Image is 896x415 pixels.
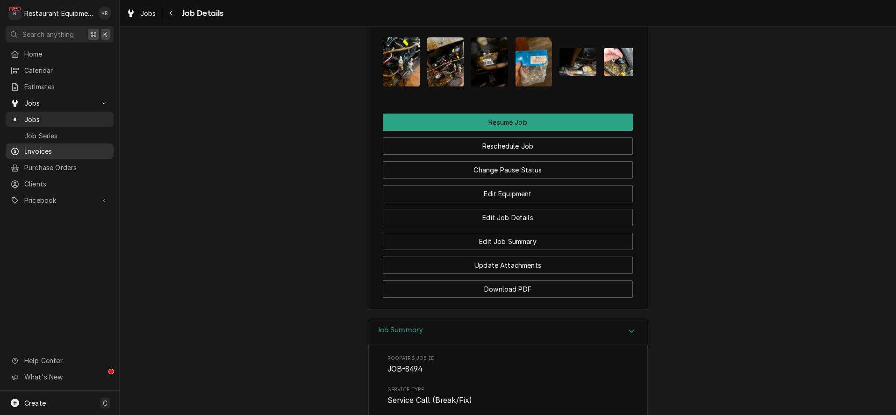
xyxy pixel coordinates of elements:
span: ⌘ [90,29,97,39]
div: Roopairs Job ID [387,355,629,375]
span: Invoices [24,146,109,156]
img: jecjDFwPR5ZzET2IfpZR [604,48,641,76]
div: Button Group Row [383,226,633,250]
span: Create [24,399,46,407]
button: Navigate back [164,6,179,21]
a: Purchase Orders [6,160,114,175]
img: SqF9l6oNQV6ScQjS1HSi [516,37,552,86]
div: Service Type [387,386,629,406]
a: Calendar [6,63,114,78]
div: KR [98,7,111,20]
a: Go to Pricebook [6,193,114,208]
a: Home [6,46,114,62]
div: Restaurant Equipment Diagnostics's Avatar [8,7,22,20]
span: Clients [24,179,109,189]
div: Attachments [383,21,633,94]
h3: Job Summary [378,326,423,335]
button: Search anything⌘K [6,26,114,43]
a: Job Series [6,128,114,143]
div: Button Group Row [383,155,633,179]
span: Roopairs Job ID [387,355,629,362]
button: Accordion Details Expand Trigger [368,318,648,345]
span: Job Series [24,131,109,141]
span: Service Call (Break/Fix) [387,396,473,405]
a: Jobs [122,6,160,21]
span: Attachments [383,30,633,94]
a: Go to Jobs [6,95,114,111]
button: Reschedule Job [383,137,633,155]
span: Service Type [387,395,629,406]
button: Edit Job Summary [383,233,633,250]
a: Go to Help Center [6,353,114,368]
span: Roopairs Job ID [387,364,629,375]
img: yQcZ5wRky0Frur5SRvgq [471,37,508,86]
span: Purchase Orders [24,163,109,172]
img: pI7pTY0aQ7q86QtnmHRK [559,48,596,76]
a: Invoices [6,143,114,159]
div: Button Group Row [383,274,633,298]
a: Estimates [6,79,114,94]
a: Jobs [6,112,114,127]
div: Button Group [383,114,633,298]
span: Estimates [24,82,109,92]
button: Resume Job [383,114,633,131]
span: Calendar [24,65,109,75]
div: Restaurant Equipment Diagnostics [24,8,93,18]
div: Button Group Row [383,179,633,202]
a: Clients [6,176,114,192]
span: K [103,29,108,39]
span: Help Center [24,356,108,365]
div: Accordion Header [368,318,648,345]
span: Jobs [24,114,109,124]
button: Update Attachments [383,257,633,274]
span: Service Type [387,386,629,394]
button: Edit Equipment [383,185,633,202]
button: Edit Job Details [383,209,633,226]
button: Download PDF [383,280,633,298]
div: Button Group Row [383,131,633,155]
div: Button Group Row [383,202,633,226]
button: Change Pause Status [383,161,633,179]
div: R [8,7,22,20]
span: Job Details [179,7,224,20]
span: What's New [24,372,108,382]
span: C [103,398,108,408]
div: Button Group Row [383,114,633,131]
span: Home [24,49,109,59]
span: Jobs [24,98,95,108]
span: Search anything [22,29,74,39]
img: dC2Tth3wTiig3MCaCqP1 [383,37,420,86]
span: JOB-8494 [387,365,423,373]
span: Jobs [140,8,156,18]
div: Button Group Row [383,250,633,274]
img: fMwXiPPrTrCmHFbg5fj7 [427,37,464,86]
a: Go to What's New [6,369,114,385]
span: Pricebook [24,195,95,205]
div: Kelli Robinette's Avatar [98,7,111,20]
